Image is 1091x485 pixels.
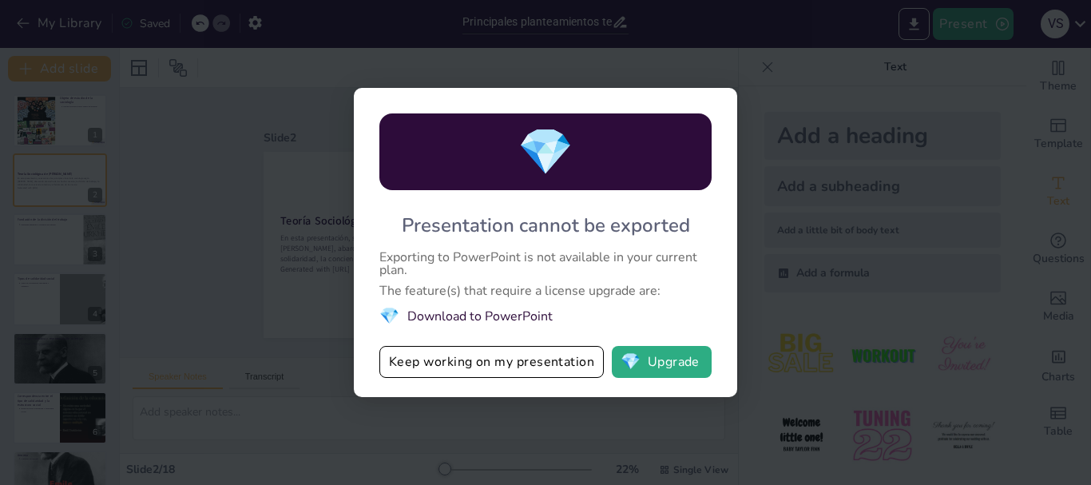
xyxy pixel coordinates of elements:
button: diamondUpgrade [612,346,712,378]
span: diamond [621,354,641,370]
div: Presentation cannot be exported [402,213,690,238]
span: diamond [379,305,399,327]
div: The feature(s) that require a license upgrade are: [379,284,712,297]
li: Download to PowerPoint [379,305,712,327]
div: Exporting to PowerPoint is not available in your current plan. [379,251,712,276]
button: Keep working on my presentation [379,346,604,378]
span: diamond [518,121,573,183]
